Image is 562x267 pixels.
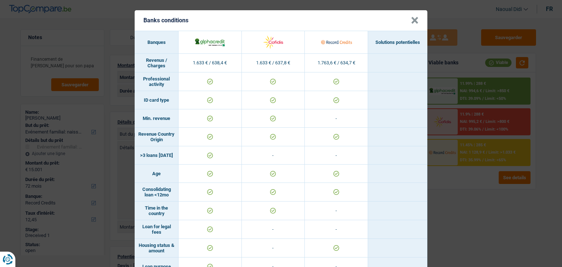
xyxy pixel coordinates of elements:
[135,165,179,183] td: Age
[135,128,179,146] td: Revenue Country Origin
[135,202,179,220] td: Time in the country
[305,109,368,128] td: -
[242,146,305,165] td: -
[194,37,225,47] img: AlphaCredit
[242,54,305,72] td: 1.633 € / 637,8 €
[321,34,352,50] img: Record Credits
[135,31,179,54] th: Banques
[135,220,179,239] td: Loan for legal fees
[242,220,305,239] td: -
[258,34,289,50] img: Cofidis
[135,54,179,72] td: Revenus / Charges
[135,109,179,128] td: Min. revenue
[368,31,427,54] th: Solutions potentielles
[305,54,368,72] td: 1.763,6 € / 634,7 €
[305,146,368,165] td: -
[135,146,179,165] td: >3 loans [DATE]
[242,239,305,257] td: -
[179,54,242,72] td: 1.633 € / 638,4 €
[135,183,179,202] td: Consolidating loan <12mo
[143,17,188,24] h5: Banks conditions
[411,17,419,24] button: Close
[135,72,179,91] td: Professional activity
[135,239,179,257] td: Housing status & amount
[135,91,179,109] td: ID card type
[305,220,368,239] td: -
[305,202,368,220] td: -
